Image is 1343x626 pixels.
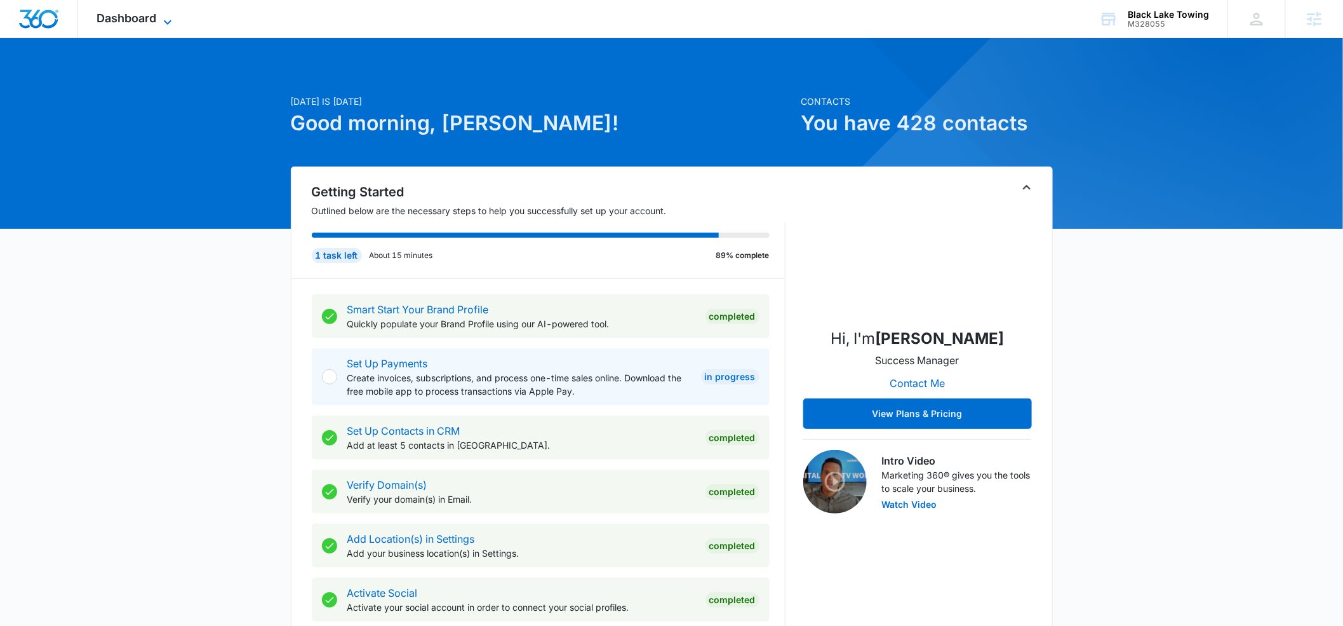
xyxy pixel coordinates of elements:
[1128,10,1209,20] div: account name
[347,547,695,560] p: Add your business location(s) in Settings.
[831,327,1004,350] p: Hi, I'm
[716,250,770,261] p: 89% complete
[347,425,460,437] a: Set Up Contacts in CRM
[705,538,759,554] div: Completed
[347,587,418,599] a: Activate Social
[876,353,959,368] p: Success Manager
[875,329,1004,348] strong: [PERSON_NAME]
[705,592,759,608] div: Completed
[97,11,157,25] span: Dashboard
[347,303,489,316] a: Smart Start Your Brand Profile
[1128,20,1209,29] div: account id
[347,533,475,545] a: Add Location(s) in Settings
[882,500,937,509] button: Watch Video
[701,369,759,384] div: In Progress
[291,95,794,108] p: [DATE] is [DATE]
[803,450,867,514] img: Intro Video
[347,371,691,398] p: Create invoices, subscriptions, and process one-time sales online. Download the free mobile app t...
[312,248,362,263] div: 1 task left
[1019,180,1034,195] button: Toggle Collapse
[347,439,695,452] p: Add at least 5 contacts in [GEOGRAPHIC_DATA].
[801,95,1053,108] p: Contacts
[801,108,1053,139] h1: You have 428 contacts
[803,398,1032,429] button: View Plans & Pricing
[370,250,433,261] p: About 15 minutes
[347,493,695,506] p: Verify your domain(s) in Email.
[705,309,759,324] div: Completed
[705,430,759,446] div: Completed
[877,368,958,398] button: Contact Me
[347,601,695,614] p: Activate your social account in order to connect your social profiles.
[854,190,981,317] img: Alexis Austere
[312,182,785,201] h2: Getting Started
[882,468,1032,495] p: Marketing 360® gives you the tools to scale your business.
[312,204,785,217] p: Outlined below are the necessary steps to help you successfully set up your account.
[347,357,428,370] a: Set Up Payments
[347,317,695,330] p: Quickly populate your Brand Profile using our AI-powered tool.
[347,479,427,491] a: Verify Domain(s)
[291,108,794,139] h1: Good morning, [PERSON_NAME]!
[705,484,759,500] div: Completed
[882,453,1032,468] h3: Intro Video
